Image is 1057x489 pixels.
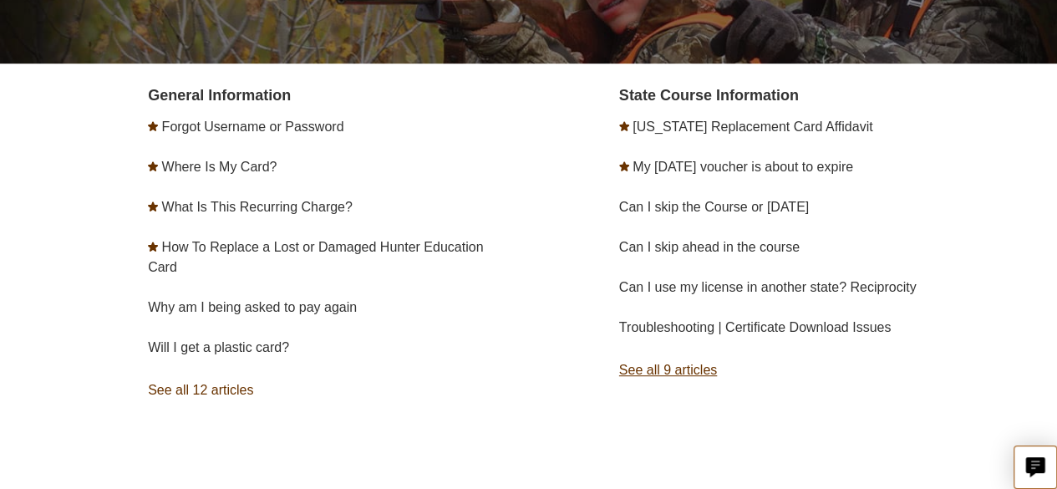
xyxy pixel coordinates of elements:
svg: Promoted article [619,121,629,131]
a: Where Is My Card? [162,160,277,174]
svg: Promoted article [148,121,158,131]
a: [US_STATE] Replacement Card Affidavit [633,120,872,134]
a: Why am I being asked to pay again [148,300,357,314]
a: How To Replace a Lost or Damaged Hunter Education Card [148,240,483,274]
a: Forgot Username or Password [162,120,344,134]
a: Can I skip ahead in the course [619,240,800,254]
svg: Promoted article [148,161,158,171]
a: Will I get a plastic card? [148,340,289,354]
a: See all 12 articles [148,368,533,413]
a: Troubleshooting | Certificate Download Issues [619,320,892,334]
a: State Course Information [619,87,799,104]
a: My [DATE] voucher is about to expire [633,160,853,174]
svg: Promoted article [619,161,629,171]
a: Can I skip the Course or [DATE] [619,200,809,214]
button: Live chat [1014,446,1057,489]
a: Can I use my license in another state? Reciprocity [619,280,917,294]
a: General Information [148,87,291,104]
svg: Promoted article [148,242,158,252]
svg: Promoted article [148,201,158,211]
a: See all 9 articles [619,348,1004,393]
a: What Is This Recurring Charge? [162,200,353,214]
